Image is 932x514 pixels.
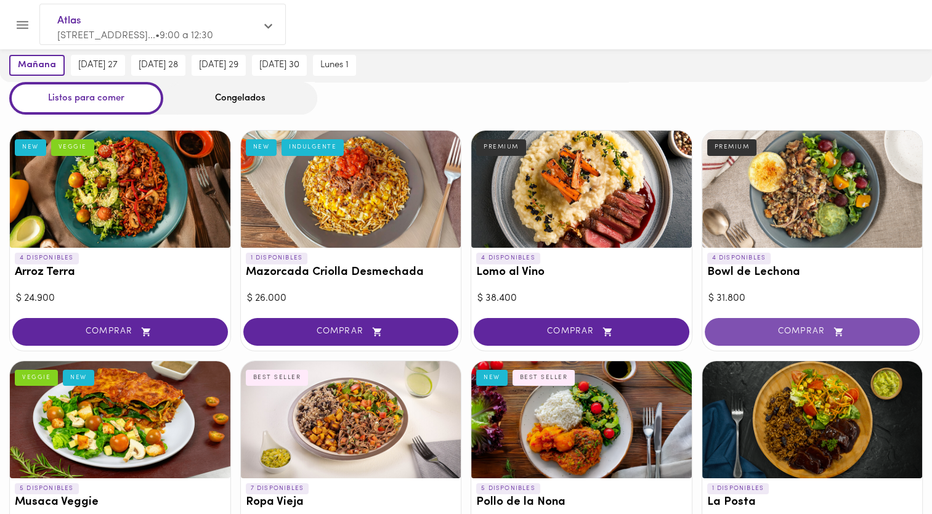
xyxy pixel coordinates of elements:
span: COMPRAR [720,327,905,337]
iframe: Messagebird Livechat Widget [861,443,920,502]
p: 1 DISPONIBLES [246,253,308,264]
div: $ 38.400 [477,292,686,306]
span: Atlas [57,13,256,29]
h3: La Posta [707,496,918,509]
h3: Pollo de la Nona [476,496,687,509]
h3: Lomo al Vino [476,266,687,279]
div: Listos para comer [9,82,163,115]
p: 1 DISPONIBLES [707,483,769,494]
div: Congelados [163,82,317,115]
span: [DATE] 27 [78,60,118,71]
div: $ 24.900 [16,292,224,306]
div: BEST SELLER [513,370,575,386]
div: NEW [476,370,508,386]
span: COMPRAR [28,327,213,337]
p: 7 DISPONIBLES [246,483,309,494]
div: NEW [15,139,46,155]
div: Ropa Vieja [241,361,461,478]
div: INDULGENTE [282,139,344,155]
div: Lomo al Vino [471,131,692,248]
button: lunes 1 [313,55,356,76]
div: PREMIUM [476,139,526,155]
p: 5 DISPONIBLES [15,483,79,494]
button: COMPRAR [474,318,689,346]
div: Pollo de la Nona [471,361,692,478]
span: COMPRAR [259,327,444,337]
h3: Bowl de Lechona [707,266,918,279]
span: [STREET_ADDRESS]... • 9:00 a 12:30 [57,31,213,41]
span: lunes 1 [320,60,349,71]
div: PREMIUM [707,139,757,155]
h3: Mazorcada Criolla Desmechada [246,266,456,279]
div: La Posta [702,361,923,478]
button: [DATE] 30 [252,55,307,76]
span: [DATE] 28 [139,60,178,71]
button: [DATE] 28 [131,55,185,76]
div: Mazorcada Criolla Desmechada [241,131,461,248]
div: BEST SELLER [246,370,309,386]
button: COMPRAR [243,318,459,346]
button: Menu [7,10,38,40]
p: 4 DISPONIBLES [476,253,540,264]
div: Arroz Terra [10,131,230,248]
div: NEW [63,370,94,386]
button: COMPRAR [12,318,228,346]
div: Bowl de Lechona [702,131,923,248]
span: COMPRAR [489,327,674,337]
p: 5 DISPONIBLES [476,483,540,494]
button: [DATE] 29 [192,55,246,76]
div: VEGGIE [51,139,94,155]
span: [DATE] 30 [259,60,299,71]
h3: Musaca Veggie [15,496,225,509]
div: $ 26.000 [247,292,455,306]
button: COMPRAR [705,318,920,346]
p: 4 DISPONIBLES [707,253,771,264]
span: mañana [18,60,56,71]
div: Musaca Veggie [10,361,230,478]
h3: Ropa Vieja [246,496,456,509]
p: 4 DISPONIBLES [15,253,79,264]
button: [DATE] 27 [71,55,125,76]
button: mañana [9,55,65,76]
span: [DATE] 29 [199,60,238,71]
h3: Arroz Terra [15,266,225,279]
div: NEW [246,139,277,155]
div: VEGGIE [15,370,58,386]
div: $ 31.800 [708,292,917,306]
